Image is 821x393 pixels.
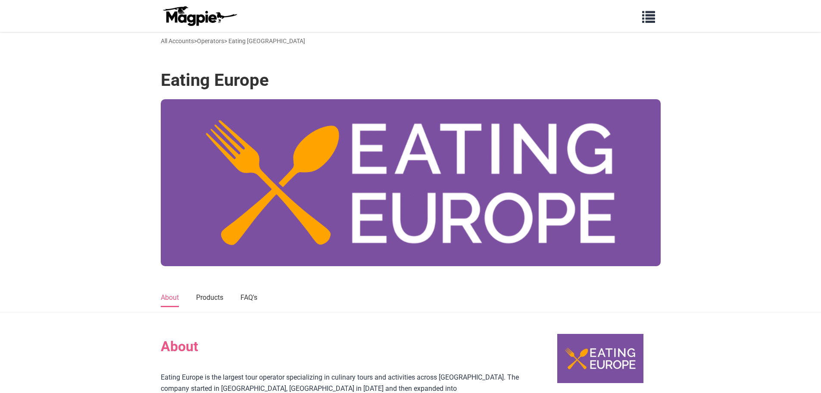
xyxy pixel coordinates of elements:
img: Eating Europe logo [557,334,643,383]
a: About [161,289,179,307]
a: FAQ's [240,289,257,307]
img: logo-ab69f6fb50320c5b225c76a69d11143b.png [161,6,238,26]
img: Eating Europe banner [161,99,661,266]
a: Products [196,289,223,307]
a: Operators [197,38,224,44]
h1: Eating Europe [161,70,269,91]
h2: About [161,338,523,355]
div: > > Eating [GEOGRAPHIC_DATA] [161,36,305,46]
a: All Accounts [161,38,194,44]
